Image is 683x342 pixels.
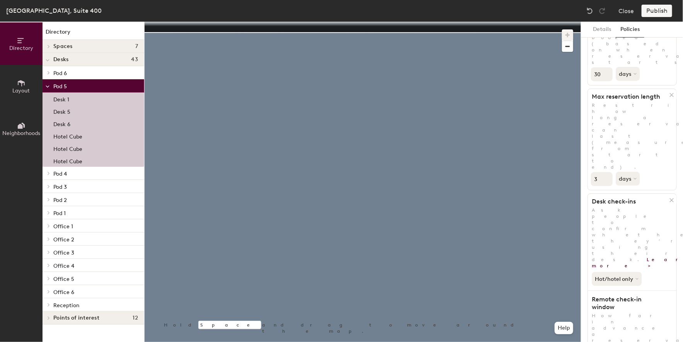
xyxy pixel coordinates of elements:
[53,210,66,217] span: Pod 1
[588,198,669,205] h1: Desk check-ins
[43,28,144,40] h1: Directory
[53,263,74,269] span: Office 4
[53,315,99,321] span: Points of interest
[53,70,67,77] span: Pod 6
[588,296,669,311] h1: Remote check-in window
[588,102,676,170] p: Restrict how long a reservation can last (measured from start to end).
[53,83,67,90] span: Pod 5
[53,223,73,230] span: Office 1
[53,131,82,140] p: Hotel Cube
[53,197,67,203] span: Pod 2
[53,106,70,115] p: Desk 5
[53,289,74,296] span: Office 6
[53,56,68,63] span: Desks
[135,43,138,50] span: 7
[588,93,669,101] h1: Max reservation length
[133,315,138,321] span: 12
[53,250,74,256] span: Office 3
[53,94,69,103] p: Desk 1
[9,45,33,51] span: Directory
[131,56,138,63] span: 43
[618,5,634,17] button: Close
[555,322,573,334] button: Help
[6,6,102,15] div: [GEOGRAPHIC_DATA], Suite 400
[53,302,79,309] span: Reception
[53,156,82,165] p: Hotel Cube
[53,171,67,177] span: Pod 4
[53,184,67,190] span: Pod 3
[616,22,644,38] button: Policies
[616,67,640,81] button: days
[588,22,616,38] button: Details
[53,276,74,282] span: Office 5
[53,119,70,128] p: Desk 6
[592,272,642,286] button: Hot/hotel only
[13,87,30,94] span: Layout
[616,172,640,186] button: days
[53,236,74,243] span: Office 2
[53,43,73,50] span: Spaces
[2,130,40,137] span: Neighborhoods
[598,7,606,15] img: Redo
[53,144,82,152] p: Hotel Cube
[586,7,594,15] img: Undo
